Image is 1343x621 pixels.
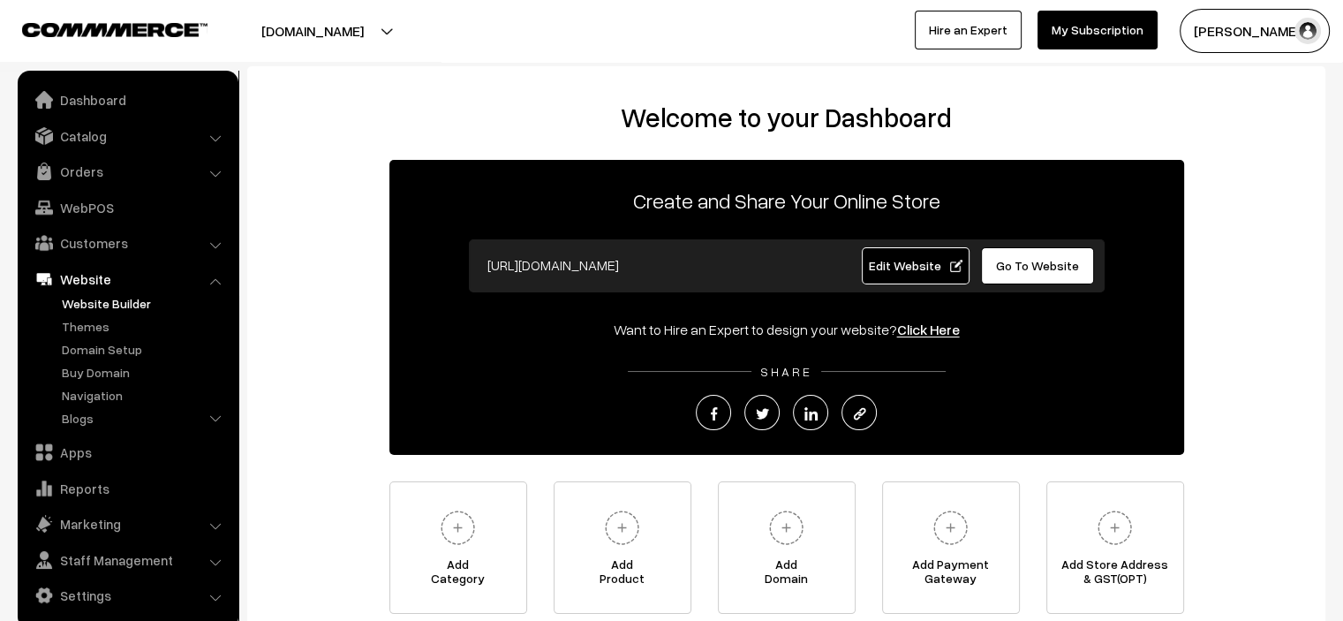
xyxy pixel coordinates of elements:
img: plus.svg [598,504,646,552]
span: Add Domain [719,557,855,593]
span: Edit Website [868,258,962,273]
a: Navigation [57,386,232,405]
p: Create and Share Your Online Store [389,185,1184,216]
a: Staff Management [22,544,232,576]
a: Website [22,263,232,295]
a: Domain Setup [57,340,232,359]
h2: Welcome to your Dashboard [265,102,1308,133]
span: Go To Website [996,258,1079,273]
a: Reports [22,473,232,504]
button: [PERSON_NAME] [1180,9,1330,53]
a: Blogs [57,409,232,428]
span: Add Store Address & GST(OPT) [1047,557,1183,593]
img: plus.svg [926,504,975,552]
a: AddProduct [554,481,691,614]
a: Website Builder [57,294,232,313]
span: SHARE [751,364,821,379]
div: Want to Hire an Expert to design your website? [389,319,1184,340]
a: Settings [22,579,232,611]
a: Catalog [22,120,232,152]
img: plus.svg [762,504,811,552]
span: Add Product [555,557,690,593]
a: Themes [57,317,232,336]
span: Add Category [390,557,526,593]
a: WebPOS [22,192,232,223]
a: Click Here [897,321,960,338]
a: Hire an Expert [915,11,1022,49]
a: Buy Domain [57,363,232,382]
a: Dashboard [22,84,232,116]
a: COMMMERCE [22,18,177,39]
a: Apps [22,436,232,468]
a: Orders [22,155,232,187]
a: Marketing [22,508,232,540]
span: Add Payment Gateway [883,557,1019,593]
a: My Subscription [1037,11,1158,49]
a: Edit Website [862,247,970,284]
button: [DOMAIN_NAME] [200,9,426,53]
img: plus.svg [434,504,482,552]
a: AddDomain [718,481,856,614]
a: AddCategory [389,481,527,614]
a: Go To Website [981,247,1095,284]
img: COMMMERCE [22,23,207,36]
a: Customers [22,227,232,259]
img: user [1294,18,1321,44]
img: plus.svg [1090,504,1139,552]
a: Add PaymentGateway [882,481,1020,614]
a: Add Store Address& GST(OPT) [1046,481,1184,614]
